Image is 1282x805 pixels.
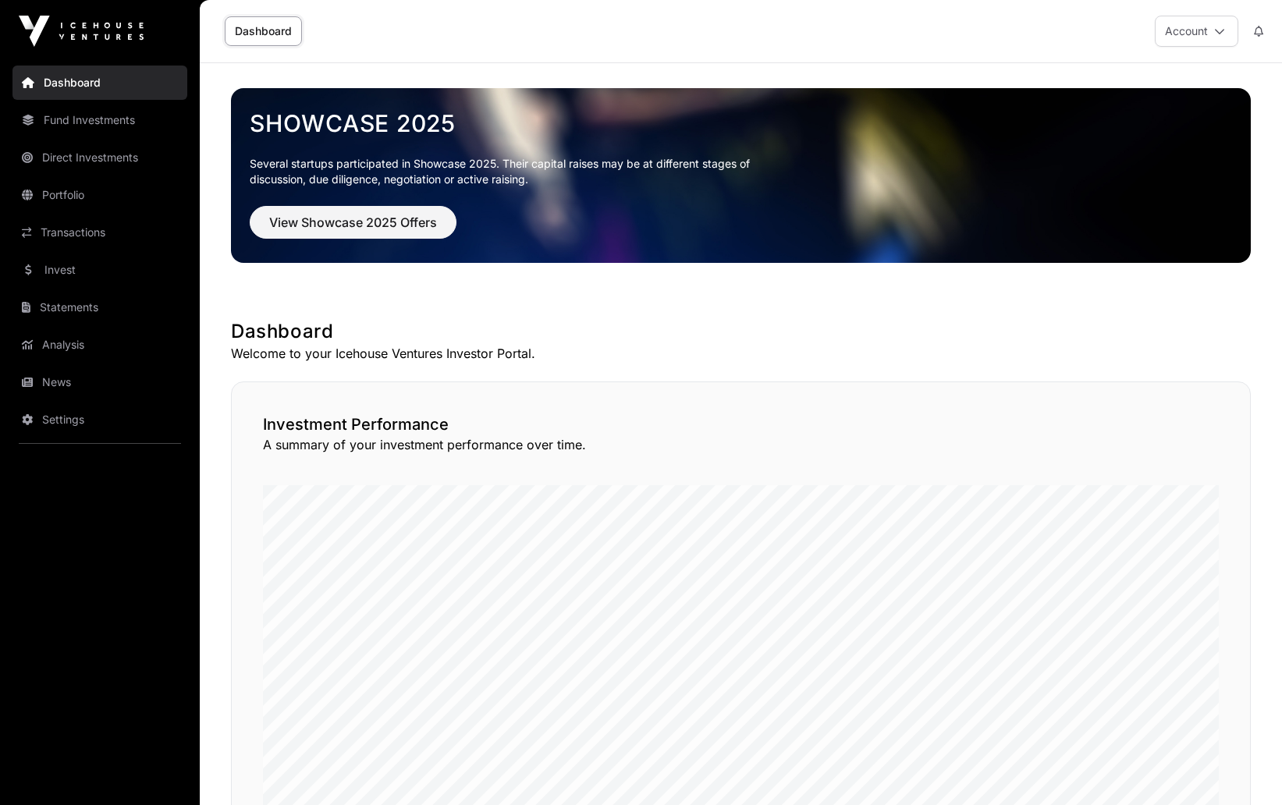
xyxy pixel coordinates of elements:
img: Icehouse Ventures Logo [19,16,144,47]
a: Dashboard [12,66,187,100]
button: View Showcase 2025 Offers [250,206,456,239]
a: Fund Investments [12,103,187,137]
a: View Showcase 2025 Offers [250,222,456,237]
a: Statements [12,290,187,324]
h1: Dashboard [231,319,1251,344]
p: Several startups participated in Showcase 2025. Their capital raises may be at different stages o... [250,156,774,187]
a: Dashboard [225,16,302,46]
a: Portfolio [12,178,187,212]
a: Analysis [12,328,187,362]
a: Transactions [12,215,187,250]
img: Showcase 2025 [231,88,1251,263]
p: Welcome to your Icehouse Ventures Investor Portal. [231,344,1251,363]
iframe: Chat Widget [1204,730,1282,805]
a: Showcase 2025 [250,109,1232,137]
p: A summary of your investment performance over time. [263,435,1219,454]
a: Direct Investments [12,140,187,175]
a: Settings [12,402,187,437]
a: Invest [12,253,187,287]
button: Account [1155,16,1238,47]
a: News [12,365,187,399]
h2: Investment Performance [263,413,1219,435]
span: View Showcase 2025 Offers [269,213,437,232]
